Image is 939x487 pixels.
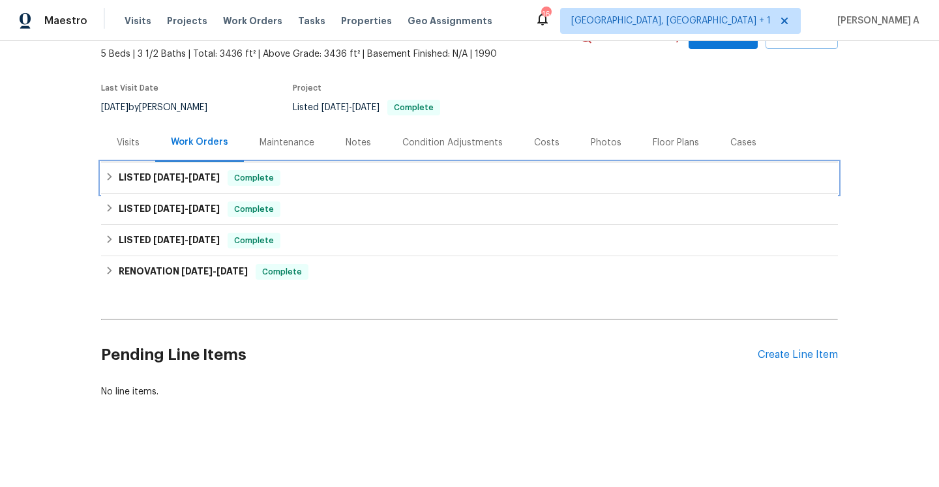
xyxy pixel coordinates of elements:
div: Maintenance [260,136,314,149]
span: Project [293,84,321,92]
div: Condition Adjustments [402,136,503,149]
div: Visits [117,136,140,149]
div: Create Line Item [758,349,838,361]
span: [PERSON_NAME] A [832,14,919,27]
span: Work Orders [223,14,282,27]
h6: LISTED [119,233,220,248]
div: LISTED [DATE]-[DATE]Complete [101,162,838,194]
h2: Pending Line Items [101,325,758,385]
h6: LISTED [119,170,220,186]
span: [DATE] [352,103,380,112]
div: by [PERSON_NAME] [101,100,223,115]
span: - [153,204,220,213]
span: Complete [257,265,307,278]
div: LISTED [DATE]-[DATE]Complete [101,194,838,225]
h6: LISTED [119,201,220,217]
span: [DATE] [153,204,185,213]
span: Maestro [44,14,87,27]
span: Last Visit Date [101,84,158,92]
h6: RENOVATION [119,264,248,280]
div: No line items. [101,385,838,398]
span: Properties [341,14,392,27]
span: Complete [229,171,279,184]
div: LISTED [DATE]-[DATE]Complete [101,225,838,256]
span: Complete [229,203,279,216]
span: - [153,173,220,182]
span: [DATE] [188,235,220,244]
div: Floor Plans [653,136,699,149]
span: [DATE] [321,103,349,112]
span: Tasks [298,16,325,25]
span: Complete [389,104,439,111]
div: Notes [346,136,371,149]
span: Visits [125,14,151,27]
span: - [181,267,248,276]
span: [GEOGRAPHIC_DATA], [GEOGRAPHIC_DATA] + 1 [571,14,771,27]
span: 5 Beds | 3 1/2 Baths | Total: 3436 ft² | Above Grade: 3436 ft² | Basement Finished: N/A | 1990 [101,48,578,61]
span: [DATE] [216,267,248,276]
div: Photos [591,136,621,149]
span: Listed [293,103,440,112]
span: Complete [229,234,279,247]
div: RENOVATION [DATE]-[DATE]Complete [101,256,838,288]
span: [DATE] [101,103,128,112]
span: - [153,235,220,244]
div: Costs [534,136,559,149]
div: Work Orders [171,136,228,149]
span: [DATE] [153,173,185,182]
span: [DATE] [153,235,185,244]
span: Projects [167,14,207,27]
span: [DATE] [181,267,213,276]
div: 16 [541,8,550,21]
span: Geo Assignments [408,14,492,27]
span: [DATE] [188,173,220,182]
span: - [321,103,380,112]
span: [DATE] [188,204,220,213]
div: Cases [730,136,756,149]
